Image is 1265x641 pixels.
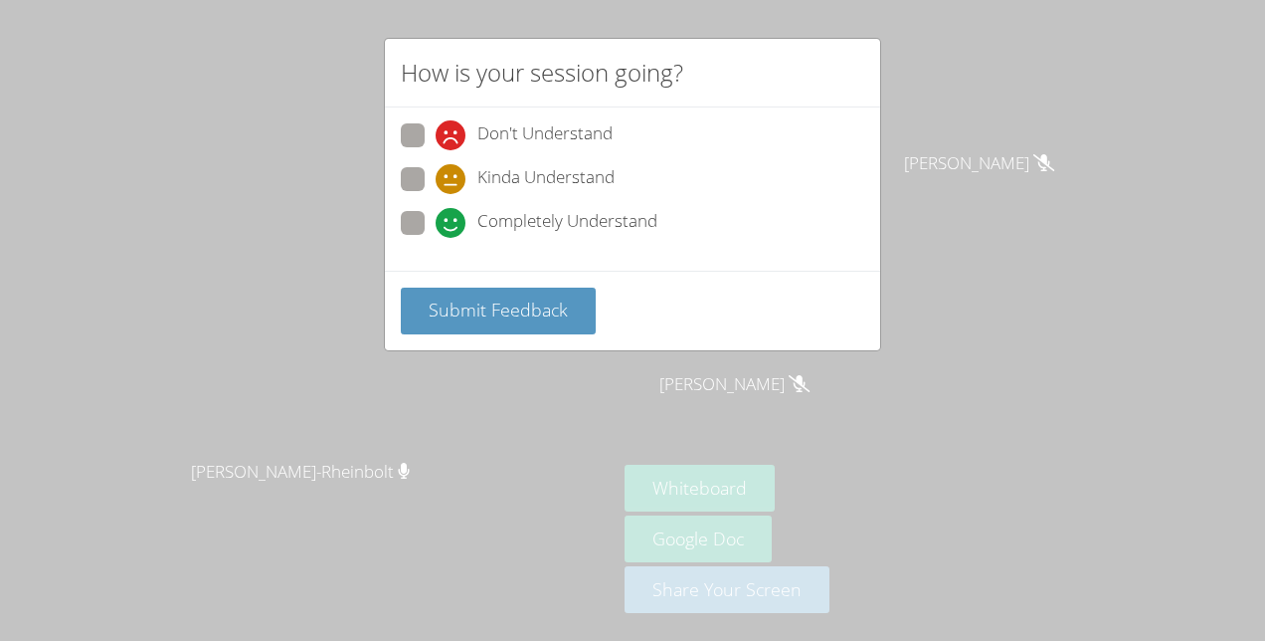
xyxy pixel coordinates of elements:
[477,120,613,150] span: Don't Understand
[429,298,568,321] span: Submit Feedback
[401,55,683,91] h2: How is your session going?
[401,288,596,334] button: Submit Feedback
[477,208,657,238] span: Completely Understand
[477,164,615,194] span: Kinda Understand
